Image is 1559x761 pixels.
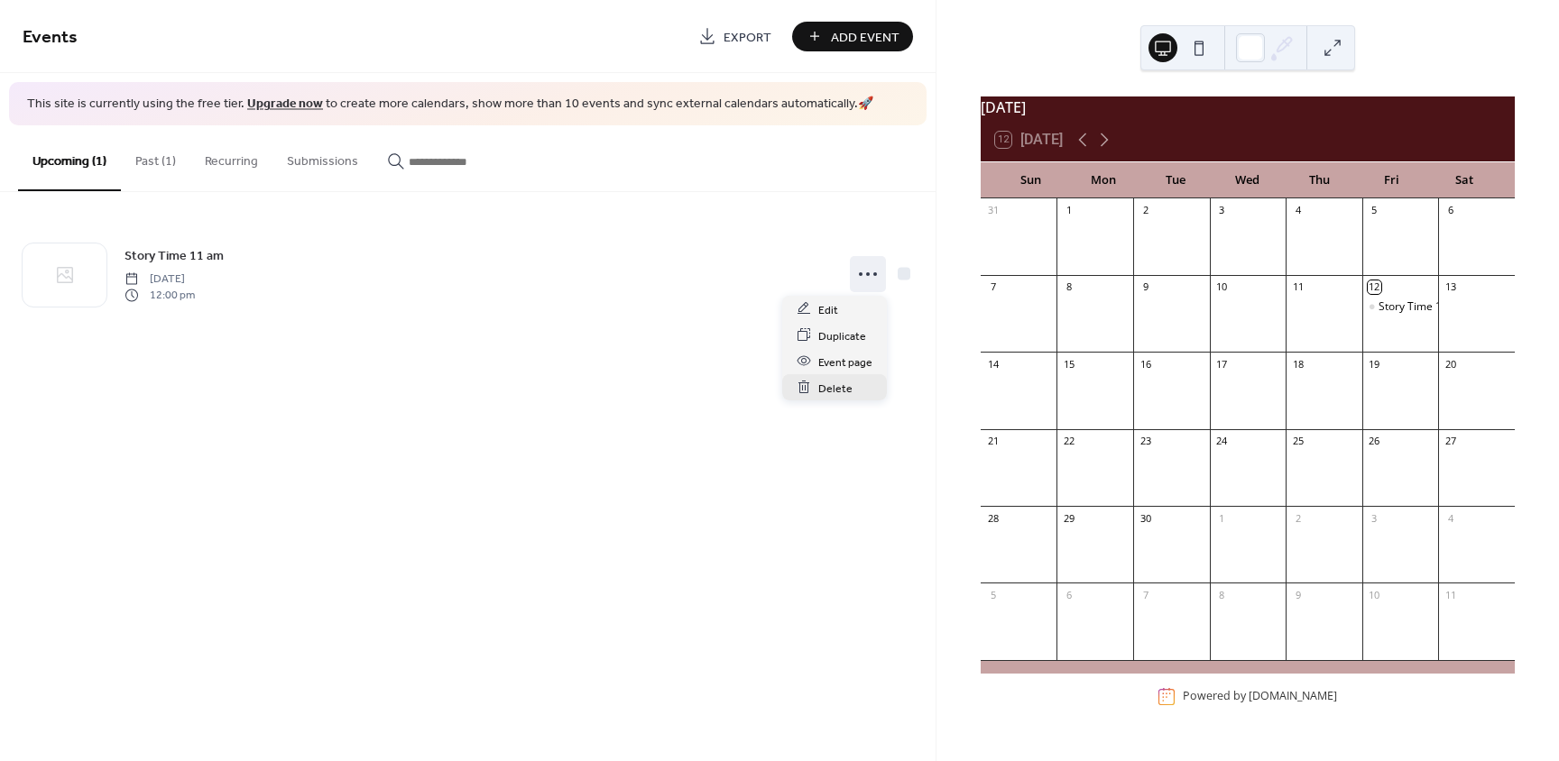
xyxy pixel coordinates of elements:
div: 6 [1444,204,1457,217]
div: 16 [1139,357,1152,371]
div: 11 [1291,280,1305,294]
div: 8 [1062,280,1075,294]
span: Edit [818,300,838,319]
div: 26 [1368,435,1381,448]
div: Story Time 11 am [1362,299,1439,315]
div: Fri [1356,162,1428,198]
a: Export [685,22,785,51]
div: 22 [1062,435,1075,448]
div: 14 [986,357,1000,371]
a: Story Time 11 am [125,245,224,266]
button: Past (1) [121,125,190,189]
div: Powered by [1183,689,1337,704]
div: Story Time 11 am [1379,299,1467,315]
button: Add Event [792,22,913,51]
div: 17 [1215,357,1229,371]
div: 28 [986,511,1000,525]
div: 2 [1139,204,1152,217]
div: 19 [1368,357,1381,371]
div: 10 [1215,280,1229,294]
div: Thu [1284,162,1356,198]
div: 2 [1291,511,1305,525]
div: 7 [1139,588,1152,601]
div: 1 [1215,511,1229,525]
div: 23 [1139,435,1152,448]
div: 30 [1139,511,1152,525]
div: 25 [1291,435,1305,448]
div: 9 [1139,280,1152,294]
div: 12 [1368,280,1381,294]
span: Delete [818,379,853,398]
div: 11 [1444,588,1457,601]
div: 9 [1291,588,1305,601]
span: [DATE] [125,270,195,287]
div: 20 [1444,357,1457,371]
div: Tue [1139,162,1212,198]
div: 5 [986,588,1000,601]
span: Duplicate [818,326,866,345]
div: Wed [1212,162,1284,198]
span: Events [23,20,78,55]
span: 12:00 pm [125,288,195,304]
div: 24 [1215,435,1229,448]
div: 7 [986,280,1000,294]
div: 15 [1062,357,1075,371]
div: 21 [986,435,1000,448]
span: Event page [818,353,872,371]
div: 31 [986,204,1000,217]
span: Story Time 11 am [125,246,224,265]
button: Recurring [190,125,272,189]
div: 6 [1062,588,1075,601]
div: 18 [1291,357,1305,371]
div: 27 [1444,435,1457,448]
span: This site is currently using the free tier. to create more calendars, show more than 10 events an... [27,96,873,114]
a: [DOMAIN_NAME] [1249,689,1337,704]
button: Upcoming (1) [18,125,121,191]
div: 3 [1215,204,1229,217]
div: 3 [1368,511,1381,525]
div: 10 [1368,588,1381,601]
div: 13 [1444,280,1457,294]
div: Mon [1067,162,1139,198]
a: Upgrade now [247,92,323,116]
span: Export [724,28,771,47]
div: Sat [1428,162,1500,198]
div: 29 [1062,511,1075,525]
span: Add Event [831,28,899,47]
button: Submissions [272,125,373,189]
div: 5 [1368,204,1381,217]
div: [DATE] [981,96,1515,118]
div: 4 [1444,511,1457,525]
div: 8 [1215,588,1229,601]
div: Sun [995,162,1067,198]
div: 1 [1062,204,1075,217]
div: 4 [1291,204,1305,217]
